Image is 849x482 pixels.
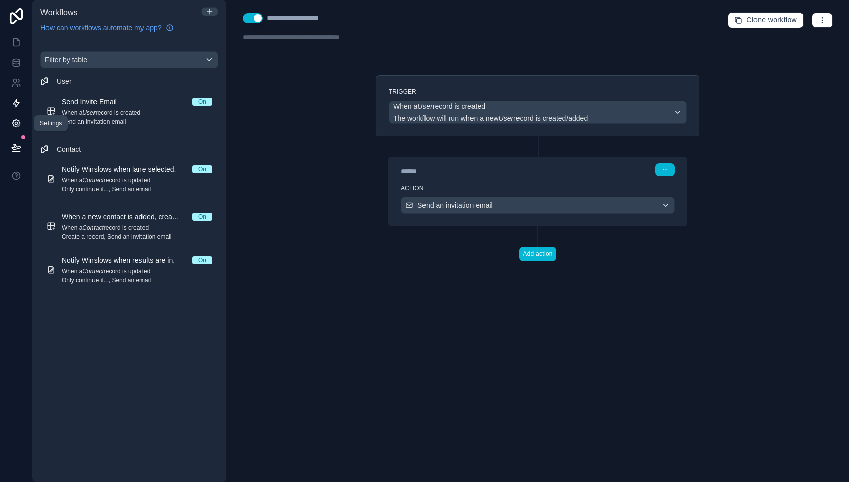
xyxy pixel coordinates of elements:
[401,184,675,192] label: Action
[389,101,687,124] button: When aUserrecord is createdThe workflow will run when a newUserrecord is created/added
[728,12,804,28] button: Clone workflow
[36,23,178,33] a: How can workflows automate my app?
[499,114,514,122] em: User
[40,119,62,127] div: Settings
[393,114,588,122] span: The workflow will run when a new record is created/added
[417,200,493,210] span: Send an invitation email
[519,247,556,261] button: Add action
[417,102,433,110] em: User
[40,23,162,33] span: How can workflows automate my app?
[401,197,675,214] button: Send an invitation email
[389,88,687,96] label: Trigger
[40,8,78,17] span: Workflows
[393,101,485,111] span: When a record is created
[746,16,797,25] span: Clone workflow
